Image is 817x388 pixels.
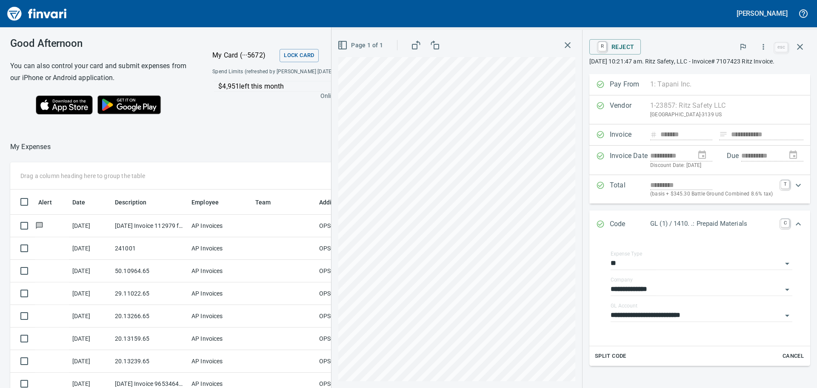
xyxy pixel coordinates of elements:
td: OPS04_AP ([PERSON_NAME], [PERSON_NAME], [PERSON_NAME], [PERSON_NAME], [PERSON_NAME]) [316,305,367,328]
span: Page 1 of 1 [339,40,383,51]
span: Alert [38,197,63,207]
label: Expense Type [611,251,642,256]
button: More [754,37,773,56]
span: Description [115,197,158,207]
p: $4,951 left this month [218,81,391,92]
nav: breadcrumb [10,142,51,152]
span: Close invoice [773,37,810,57]
button: Lock Card [280,49,318,62]
span: Spend Limits (refreshed by [PERSON_NAME] [DATE]) [212,68,362,76]
img: Finvari [5,3,69,24]
p: Total [610,180,650,198]
span: Team [255,197,271,207]
td: 20.13239.65 [111,350,188,373]
p: My Expenses [10,142,51,152]
td: OPS04_AP ([PERSON_NAME], [PERSON_NAME], [PERSON_NAME], [PERSON_NAME], [PERSON_NAME]) [316,328,367,350]
p: My Card (···5672) [212,50,276,60]
td: OPS04_AP ([PERSON_NAME], [PERSON_NAME], [PERSON_NAME], [PERSON_NAME], [PERSON_NAME]) [316,237,367,260]
td: [DATE] [69,237,111,260]
button: Page 1 of 1 [336,37,386,53]
a: R [598,42,606,51]
button: Open [781,258,793,270]
label: GL Account [611,303,637,308]
p: Online and foreign allowed [206,92,391,100]
td: [DATE] [69,328,111,350]
button: Open [781,310,793,322]
td: OPS04_AP ([PERSON_NAME], [PERSON_NAME], [PERSON_NAME], [PERSON_NAME], [PERSON_NAME]) [316,350,367,373]
span: Split Code [595,351,626,361]
span: Has messages [35,223,44,228]
p: [DATE] 10:21:47 am. Ritz Safety, LLC - Invoice# 7107423 Ritz Invoice. [589,57,810,66]
div: Expand [589,239,810,366]
span: Additional Reviewer [319,197,363,207]
td: [DATE] [69,350,111,373]
h5: [PERSON_NAME] [737,9,788,18]
span: Description [115,197,147,207]
img: Download on the App Store [36,95,93,115]
a: esc [775,43,788,52]
td: OPS04_AP ([PERSON_NAME], [PERSON_NAME], [PERSON_NAME], [PERSON_NAME], [PERSON_NAME]) [316,215,367,237]
button: Open [781,284,793,296]
td: [DATE] [69,305,111,328]
td: OPS04_AP ([PERSON_NAME], [PERSON_NAME], [PERSON_NAME], [PERSON_NAME], [PERSON_NAME]) [316,260,367,282]
span: Reject [596,40,634,54]
td: AP Invoices [188,237,252,260]
span: Cancel [782,351,805,361]
h6: You can also control your card and submit expenses from our iPhone or Android application. [10,60,191,84]
label: Company [611,277,633,282]
span: Lock Card [284,51,314,60]
td: AP Invoices [188,328,252,350]
p: (basis + $345.30 Battle Ground Combined 8.6% tax) [650,190,776,198]
td: AP Invoices [188,350,252,373]
div: Expand [589,210,810,239]
img: Get it on Google Play [93,91,166,119]
button: Split Code [593,350,628,363]
p: Code [610,219,650,230]
span: Additional Reviewer [319,197,352,207]
td: OPS04_AP ([PERSON_NAME], [PERSON_NAME], [PERSON_NAME], [PERSON_NAME], [PERSON_NAME]) [316,282,367,305]
td: 20.13159.65 [111,328,188,350]
span: Alert [38,197,52,207]
td: AP Invoices [188,215,252,237]
span: Team [255,197,282,207]
a: T [781,180,789,189]
a: C [781,219,789,227]
td: [DATE] [69,260,111,282]
td: AP Invoices [188,260,252,282]
td: [DATE] Invoice 112979 from NAPA AUTO PARTS (1-10687) [111,215,188,237]
td: 20.13266.65 [111,305,188,328]
button: RReject [589,39,641,55]
td: 29.11022.65 [111,282,188,305]
button: [PERSON_NAME] [734,7,790,20]
td: 50.10964.65 [111,260,188,282]
span: Date [72,197,97,207]
div: Expand [589,175,810,204]
button: Cancel [780,350,807,363]
td: AP Invoices [188,305,252,328]
h3: Good Afternoon [10,37,191,49]
td: 241001 [111,237,188,260]
span: Employee [191,197,219,207]
p: Drag a column heading here to group the table [20,172,145,180]
p: GL (1) / 1410. .: Prepaid Materials [650,219,776,229]
span: Employee [191,197,230,207]
button: Flag [734,37,752,56]
td: AP Invoices [188,282,252,305]
span: Date [72,197,86,207]
td: [DATE] [69,282,111,305]
td: [DATE] [69,215,111,237]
